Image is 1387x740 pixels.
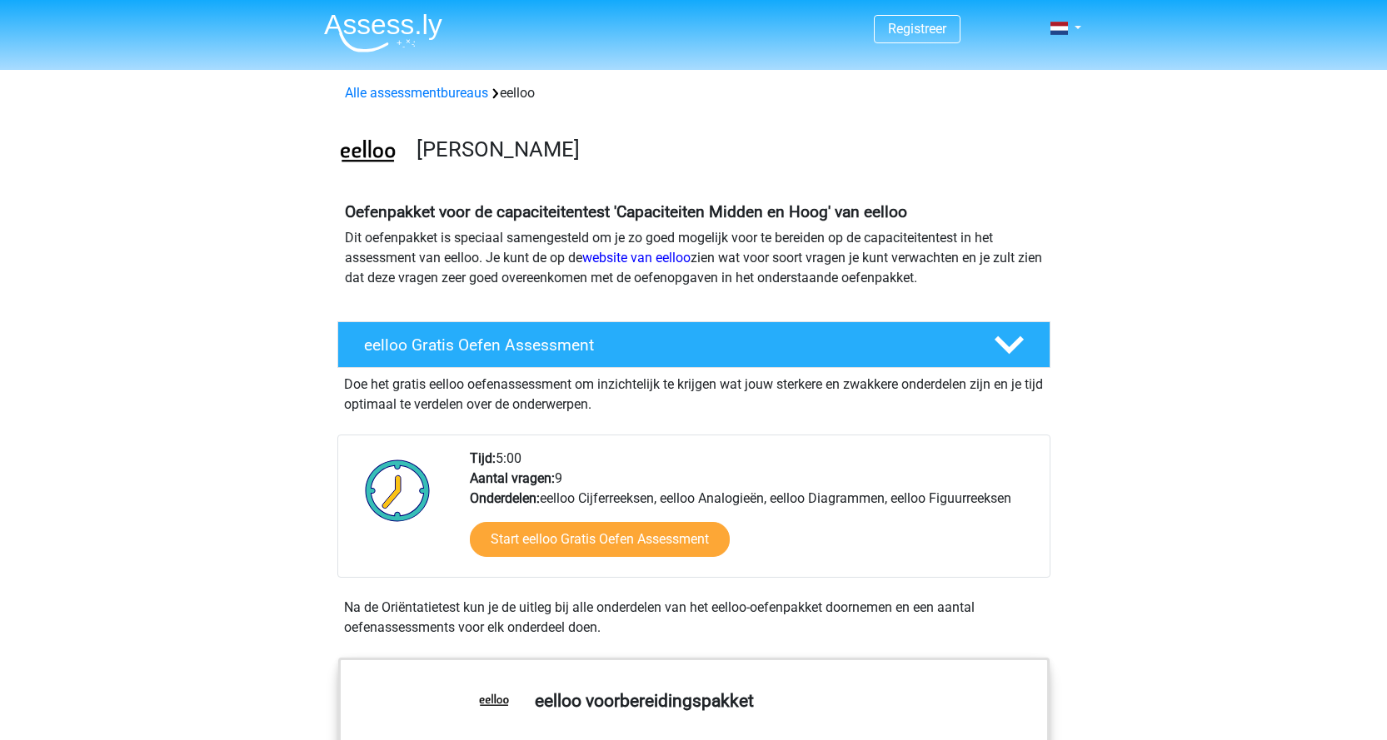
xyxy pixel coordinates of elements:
[337,368,1050,415] div: Doe het gratis eelloo oefenassessment om inzichtelijk te krijgen wat jouw sterkere en zwakkere on...
[331,321,1057,368] a: eelloo Gratis Oefen Assessment
[345,202,907,221] b: Oefenpakket voor de capaciteitentest 'Capaciteiten Midden en Hoog' van eelloo
[470,450,496,466] b: Tijd:
[338,123,397,182] img: eelloo.png
[337,598,1050,638] div: Na de Oriëntatietest kun je de uitleg bij alle onderdelen van het eelloo-oefenpakket doornemen en...
[356,449,440,532] img: Klok
[345,228,1043,288] p: Dit oefenpakket is speciaal samengesteld om je zo goed mogelijk voor te bereiden op de capaciteit...
[470,470,555,486] b: Aantal vragen:
[457,449,1049,577] div: 5:00 9 eelloo Cijferreeksen, eelloo Analogieën, eelloo Diagrammen, eelloo Figuurreeksen
[417,137,1037,162] h3: [PERSON_NAME]
[338,83,1050,103] div: eelloo
[345,85,488,101] a: Alle assessmentbureaus
[582,250,691,266] a: website van eelloo
[364,335,967,355] h4: eelloo Gratis Oefen Assessment
[324,13,442,52] img: Assessly
[470,522,730,557] a: Start eelloo Gratis Oefen Assessment
[888,21,946,37] a: Registreer
[470,490,540,506] b: Onderdelen:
